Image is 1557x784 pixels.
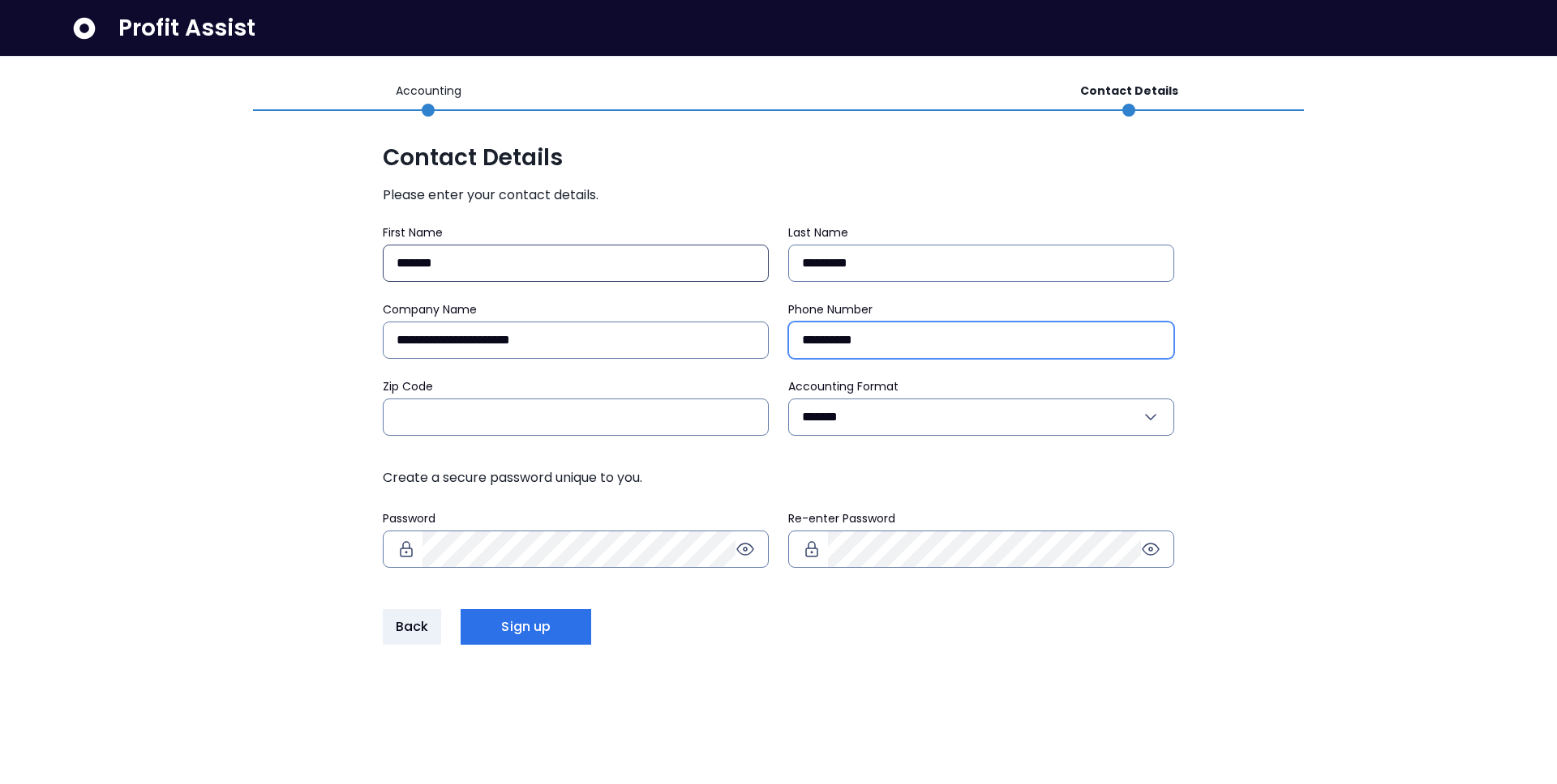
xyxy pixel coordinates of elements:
span: Phone Number [788,301,873,317]
p: Contact Details [1080,83,1178,100]
span: Create a secure password unique to you. [383,468,1174,488]
span: Zip Code [383,378,433,394]
span: Sign up [501,617,551,637]
span: Password [383,510,435,526]
span: Re-enter Password [788,510,895,526]
span: Last Name [788,224,848,241]
span: Back [396,617,428,637]
span: Profit Assist [118,14,255,43]
button: Sign up [461,609,591,645]
span: Contact Details [383,143,1174,173]
p: Accounting [396,83,461,100]
span: Company Name [383,301,477,317]
button: Back [383,609,441,645]
span: First Name [383,224,443,241]
span: Accounting Format [788,378,899,394]
span: Please enter your contact details. [383,185,1174,205]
